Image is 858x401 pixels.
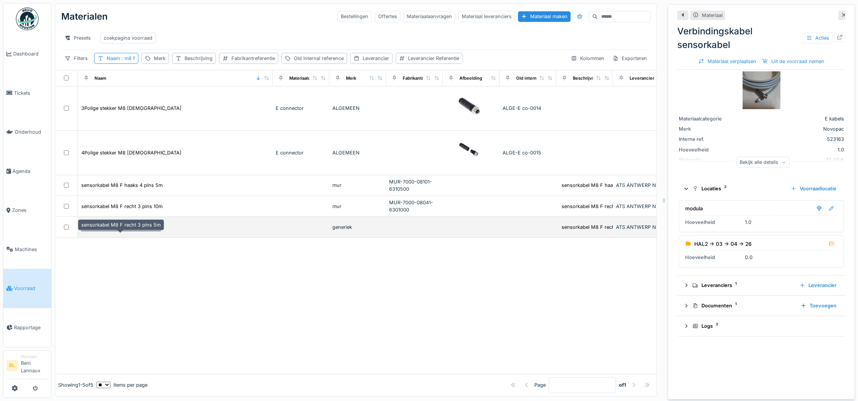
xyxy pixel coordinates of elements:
[680,319,842,333] summary: Logs2
[81,149,182,156] div: 4Polige stekker M8 [DEMOGRAPHIC_DATA]
[619,381,626,389] strong: of 1
[12,168,48,175] span: Agenda
[692,185,785,192] div: Locaties
[375,11,400,22] div: Offertes
[680,299,842,313] summary: Documenten1Toevoegen
[389,199,440,213] div: MUR-7000-08041-6301000
[21,354,48,359] div: Manager
[231,55,275,62] div: Fabrikantreferentie
[609,53,650,64] div: Exporteren
[503,149,553,156] div: ALGE-E co-0015
[408,55,459,62] div: Leverancier Referentie
[3,269,51,308] a: Voorraad
[745,219,751,226] div: 1.0
[289,75,327,82] div: Materiaalcategorie
[796,280,839,290] div: Leverancier
[630,75,654,82] div: Leverancier
[107,55,135,62] div: Naam
[803,32,833,43] div: Acties
[616,224,659,230] span: ATS ANTWERP NV
[685,205,703,212] div: modula
[446,134,496,172] img: 4Polige stekker M8 Female
[78,219,164,230] div: sensorkabel M8 F recht 3 pins 5m
[81,105,182,112] div: 3Polige stekker M8 [DEMOGRAPHIC_DATA]
[562,224,683,231] div: sensorkabel M8 F recht 3 pins 5m Murr 7000-080...
[759,56,827,66] div: Uit de voorraad nemen
[6,360,18,371] li: BL
[104,34,152,42] div: zoekpagina voorraad
[12,207,48,214] span: Zones
[389,178,440,193] div: MUR-7000-08101-6310500
[739,146,844,153] div: 1.0
[61,53,91,64] div: Filters
[332,224,383,231] div: generiek
[679,136,735,143] div: Interne ref.
[702,12,723,19] div: Materiaal
[503,105,553,112] div: ALGE-E co-0014
[516,75,562,82] div: Old internal reference
[185,55,213,62] div: Beschrijving
[562,182,687,189] div: sensorkabel M8 F haaks 4 pins 5m MUR-7000-0810...
[446,89,496,128] img: 3Polige stekker M8 Female
[363,55,389,62] div: Leverancier
[562,203,680,210] div: sensorkabel M8 F recht 3 pins 10m Murr: 7000-0...
[573,75,599,82] div: Beschrijving
[276,105,326,112] div: E connector
[3,191,51,230] a: Zones
[154,55,166,62] div: Merk
[95,75,106,82] div: Naam
[695,56,759,66] div: Materiaal verplaatsen
[3,74,51,113] a: Tickets
[679,115,735,122] div: Materiaalcategorie
[332,105,383,112] div: ALGEMEEN
[3,230,51,269] a: Machines
[120,56,135,61] span: : m8 f
[58,381,93,389] div: Showing 1 - 5 of 5
[692,322,836,330] div: Logs
[3,152,51,191] a: Agenda
[403,75,442,82] div: Fabrikantreferentie
[3,34,51,74] a: Dashboard
[459,75,482,82] div: Afbeelding
[15,246,48,253] span: Machines
[677,25,846,52] div: Verbindingskabel sensorkabel
[21,354,48,377] li: Beni Lannaux
[14,324,48,331] span: Rapportage
[332,203,383,210] div: mur
[81,203,163,210] div: sensorkabel M8 F recht 3 pins 10m
[14,285,48,292] span: Voorraad
[679,146,735,153] div: Hoeveelheid
[3,113,51,152] a: Onderhoud
[81,182,163,189] div: sensorkabel M8 F haaks 4 pins 5m
[680,182,842,196] summary: Locaties2Voorraadlocatie
[534,381,546,389] div: Page
[61,32,94,43] div: Presets
[96,381,147,389] div: items per page
[13,50,48,57] span: Dashboard
[276,149,326,156] div: E connector
[739,115,844,122] div: E kabels
[61,7,108,26] div: Materialen
[739,125,844,133] div: Novopac
[788,184,839,194] div: Voorraadlocatie
[6,354,48,379] a: BL ManagerBeni Lannaux
[694,240,752,248] div: HAL2 -> 03 -> 04 -> 26
[294,55,344,62] div: Old internal reference
[332,182,383,189] div: mur
[737,157,790,168] div: Bekijk alle details
[616,182,659,188] span: ATS ANTWERP NV
[616,204,659,209] span: ATS ANTWERP NV
[685,219,742,226] div: Hoeveelheid
[692,282,793,289] div: Leveranciers
[346,75,356,82] div: Merk
[16,8,39,30] img: Badge_color-CXgf-gQk.svg
[3,308,51,347] a: Rapportage
[332,149,383,156] div: ALGEMEEN
[745,254,752,261] div: 0.0
[743,71,780,109] img: Verbindingskabel sensorkabel
[403,11,455,22] div: Materiaalaanvragen
[685,254,742,261] div: Hoeveelheid
[797,301,839,311] div: Toevoegen
[14,89,48,97] span: Tickets
[692,302,794,309] div: Documenten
